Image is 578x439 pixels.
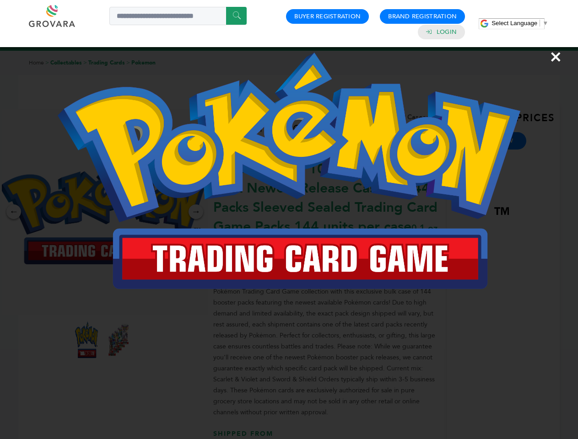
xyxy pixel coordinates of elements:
span: × [550,44,562,70]
a: Login [437,28,457,36]
span: Select Language [492,20,537,27]
img: Image Preview [58,53,520,289]
span: ▼ [542,20,548,27]
a: Buyer Registration [294,12,361,21]
a: Select Language​ [492,20,548,27]
span: ​ [540,20,540,27]
a: Brand Registration [388,12,457,21]
input: Search a product or brand... [109,7,247,25]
